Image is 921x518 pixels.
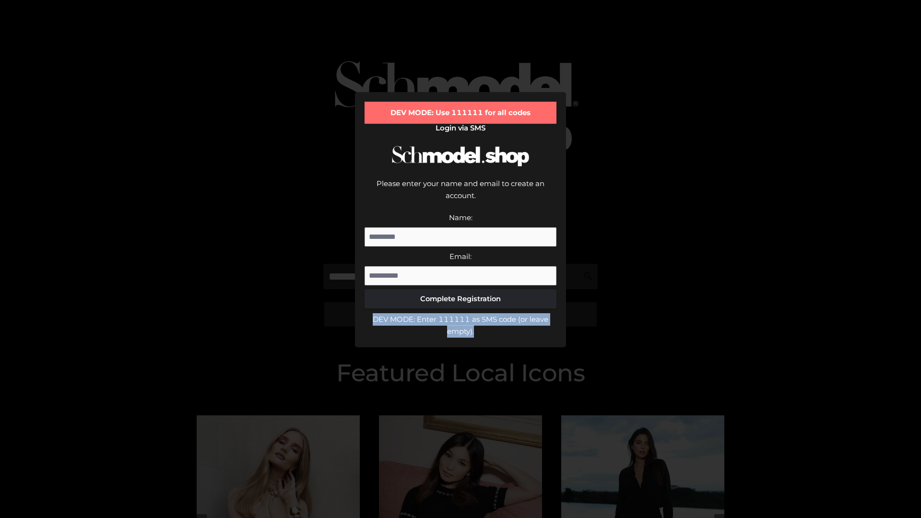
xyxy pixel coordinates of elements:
img: Schmodel Logo [389,137,532,175]
label: Name: [449,213,472,222]
h2: Login via SMS [365,124,556,132]
label: Email: [449,252,472,261]
div: DEV MODE: Enter 111111 as SMS code (or leave empty). [365,313,556,338]
button: Complete Registration [365,289,556,308]
div: Please enter your name and email to create an account. [365,177,556,212]
div: DEV MODE: Use 111111 for all codes [365,102,556,124]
